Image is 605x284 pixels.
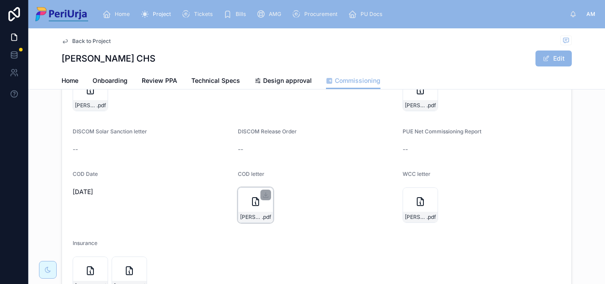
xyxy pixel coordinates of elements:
[100,6,136,22] a: Home
[403,145,408,154] span: --
[73,240,97,246] span: Insurance
[238,171,264,177] span: COD letter
[586,11,595,18] span: AM
[405,214,427,221] span: [PERSON_NAME]-C-CHS-_WCC
[262,214,271,221] span: .pdf
[179,6,219,22] a: Tickets
[142,76,177,85] span: Review PPA
[62,73,78,90] a: Home
[427,214,436,221] span: .pdf
[403,128,481,135] span: PUE Net Commissioning Report
[62,76,78,85] span: Home
[73,171,98,177] span: COD Date
[361,11,382,18] span: PU Docs
[221,6,252,22] a: Bills
[115,11,130,18] span: Home
[289,6,344,22] a: Procurement
[254,73,312,90] a: Design approval
[72,38,111,45] span: Back to Project
[191,73,240,90] a: Technical Specs
[269,11,281,18] span: AMG
[405,102,427,109] span: [PERSON_NAME]-C-CHS-LTD_LL
[238,145,243,154] span: --
[535,51,572,66] button: Edit
[73,145,78,154] span: --
[73,187,231,196] span: [DATE]
[194,11,213,18] span: Tickets
[142,73,177,90] a: Review PPA
[403,171,430,177] span: WCC letter
[35,7,88,21] img: App logo
[238,128,297,135] span: DISCOM Release Order
[335,76,380,85] span: Commissioning
[62,52,155,65] h1: [PERSON_NAME] CHS
[153,11,171,18] span: Project
[73,128,147,135] span: DISCOM Solar Sanction letter
[62,38,111,45] a: Back to Project
[93,73,128,90] a: Onboarding
[93,76,128,85] span: Onboarding
[326,73,380,89] a: Commissioning
[191,76,240,85] span: Technical Specs
[97,102,106,109] span: .pdf
[345,6,388,22] a: PU Docs
[236,11,246,18] span: Bills
[263,76,312,85] span: Design approval
[254,6,287,22] a: AMG
[138,6,177,22] a: Project
[75,102,97,109] span: [PERSON_NAME]-C-CHS-LTD_LOI
[240,214,262,221] span: [PERSON_NAME]-C-CHS-_COD
[95,4,570,24] div: scrollable content
[304,11,337,18] span: Procurement
[427,102,436,109] span: .pdf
